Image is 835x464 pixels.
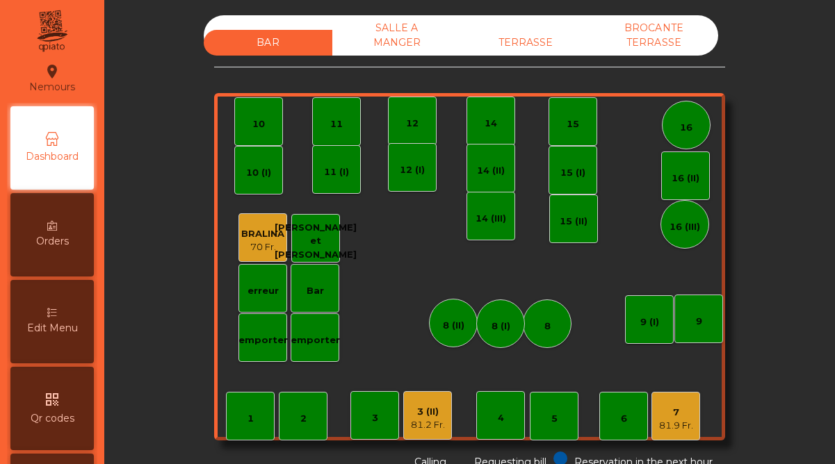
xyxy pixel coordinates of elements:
div: 10 (I) [246,166,271,180]
div: 14 (III) [476,212,506,226]
div: SALLE A MANGER [332,15,461,56]
div: 81.2 Fr. [411,418,445,432]
div: 8 [544,320,551,333]
div: 3 [372,411,378,425]
div: 9 [696,315,702,329]
i: location_on [44,63,60,80]
div: emporter [238,333,288,347]
div: 70 Fr. [241,240,284,254]
div: emporter [291,333,340,347]
div: [PERSON_NAME] et [PERSON_NAME] [275,221,357,262]
div: 16 (III) [670,220,700,234]
div: 12 (I) [400,163,425,177]
div: 16 (II) [672,172,699,185]
div: 9 (I) [640,315,659,329]
img: qpiato [35,7,69,56]
div: 6 [621,412,627,426]
div: 15 (II) [560,215,587,229]
div: 5 [551,412,558,426]
div: 8 (II) [443,319,464,333]
div: BRALINA [241,227,284,241]
div: BAR [204,30,332,56]
div: 81.9 Fr. [659,419,693,433]
div: 14 [485,117,497,131]
div: 3 (II) [411,405,445,419]
div: 4 [498,411,504,425]
div: 2 [300,412,307,426]
div: 11 (I) [324,165,349,179]
span: Dashboard [26,149,79,164]
div: 10 [252,117,265,131]
div: 16 [680,121,692,135]
span: Orders [36,234,69,249]
div: Nemours [29,61,75,96]
div: TERRASSE [461,30,590,56]
div: erreur [248,284,279,298]
div: 11 [330,117,343,131]
div: Bar [307,284,324,298]
div: 12 [406,117,419,131]
div: 15 (I) [560,166,585,180]
div: 8 (I) [492,320,510,333]
span: Edit Menu [27,321,78,335]
div: 1 [248,412,254,426]
div: 14 (II) [477,164,505,178]
div: BROCANTE TERRASSE [590,15,718,56]
i: qr_code [44,391,60,408]
span: Qr codes [31,411,74,426]
div: 7 [659,406,693,420]
div: 15 [567,117,579,131]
